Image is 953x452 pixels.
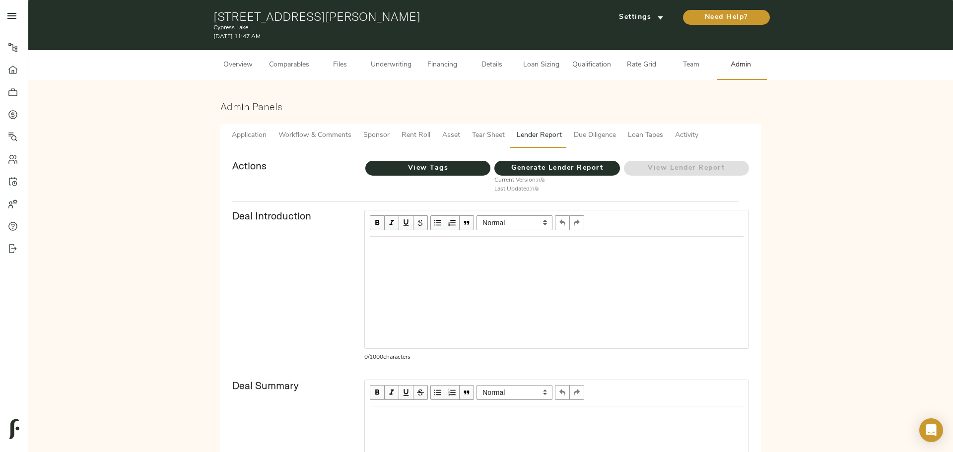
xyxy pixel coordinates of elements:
span: Rate Grid [623,59,661,71]
span: Settings [614,11,669,24]
button: View Tags [365,161,490,176]
span: Tear Sheet [472,129,505,142]
button: Generate Lender Report [494,161,619,176]
p: Current Version: n/a [494,176,619,185]
strong: Deal Summary [232,379,298,391]
button: Blockquote [460,215,474,230]
span: View Tags [365,162,490,175]
div: Edit text [365,237,748,258]
span: Comparables [269,59,309,71]
button: Bold [370,385,385,400]
span: Loan Tapes [628,129,663,142]
button: UL [430,385,445,400]
button: UL [430,215,445,230]
p: Cypress Lake [213,23,583,32]
span: Overview [219,59,257,71]
p: 0 / 1000 characters [364,353,749,362]
span: Application [232,129,267,142]
button: Blockquote [460,385,474,400]
span: Sponsor [363,129,390,142]
span: Files [321,59,359,71]
button: Italic [385,215,399,230]
button: Strikethrough [413,215,428,230]
span: Normal [476,385,552,400]
h1: [STREET_ADDRESS][PERSON_NAME] [213,9,583,23]
span: Rent Roll [402,129,430,142]
button: Redo [570,215,584,230]
button: OL [445,215,460,230]
p: [DATE] 11:47 AM [213,32,583,41]
select: Block type [476,385,552,400]
div: Edit text [365,407,748,428]
strong: Actions [232,159,267,172]
span: Due Diligence [574,129,616,142]
span: Team [673,59,710,71]
button: OL [445,385,460,400]
span: Generate Lender Report [494,162,619,175]
button: Redo [570,385,584,400]
img: logo [9,419,19,439]
p: Last Updated: n/a [494,185,619,194]
button: Strikethrough [413,385,428,400]
button: Need Help? [683,10,770,25]
button: Underline [399,385,413,400]
h3: Admin Panels [220,101,761,112]
span: Activity [675,129,698,142]
span: Qualification [572,59,611,71]
div: Open Intercom Messenger [919,418,943,442]
span: Details [473,59,511,71]
select: Block type [476,215,552,230]
button: Bold [370,215,385,230]
span: Lender Report [517,129,562,142]
button: Undo [555,385,570,400]
button: Italic [385,385,399,400]
span: Workflow & Comments [278,129,351,142]
button: Settings [604,10,679,25]
span: Underwriting [371,59,411,71]
span: Need Help? [693,11,760,24]
strong: Deal Introduction [232,209,311,222]
button: Undo [555,215,570,230]
span: Admin [722,59,760,71]
span: Normal [476,215,552,230]
button: Underline [399,215,413,230]
span: Loan Sizing [523,59,560,71]
span: Financing [423,59,461,71]
span: Asset [442,129,460,142]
